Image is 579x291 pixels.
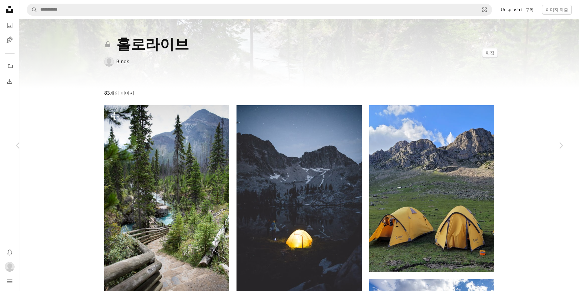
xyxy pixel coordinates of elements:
button: 메뉴 [4,275,16,287]
span: 83개의 이미지 [104,88,134,98]
button: 알림 [4,246,16,258]
a: 배경에 산이 있는 잔디밭에 텐트 두 개 [369,186,494,191]
button: Unsplash 검색 [27,4,37,15]
a: 일러스트 [4,34,16,46]
img: 사용자 B nok의 아바타 [5,262,15,272]
img: 배경에 산이 있는 잔디밭에 텐트 두 개 [369,105,494,272]
a: Unsplash+ 구독 [497,5,537,15]
a: 다운로드 내역 [4,75,16,87]
a: 사진 [4,19,16,31]
a: 컬렉션 [4,61,16,73]
form: 사이트 전체에서 이미지 찾기 [27,4,492,16]
a: 낮에는 나무와 언덕 근처의 텐트 [237,196,362,201]
a: 숲 속의 강 [104,196,229,201]
button: 프로필 [4,261,16,273]
img: B nok의 프로필로 이동 [104,57,114,67]
a: 다음 [543,116,579,175]
button: 편집 [482,48,498,58]
button: 이미지 제출 [542,5,572,15]
div: 홀로라이브 [104,36,362,52]
button: 시각적 검색 [477,4,492,15]
a: B nok [116,59,129,65]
